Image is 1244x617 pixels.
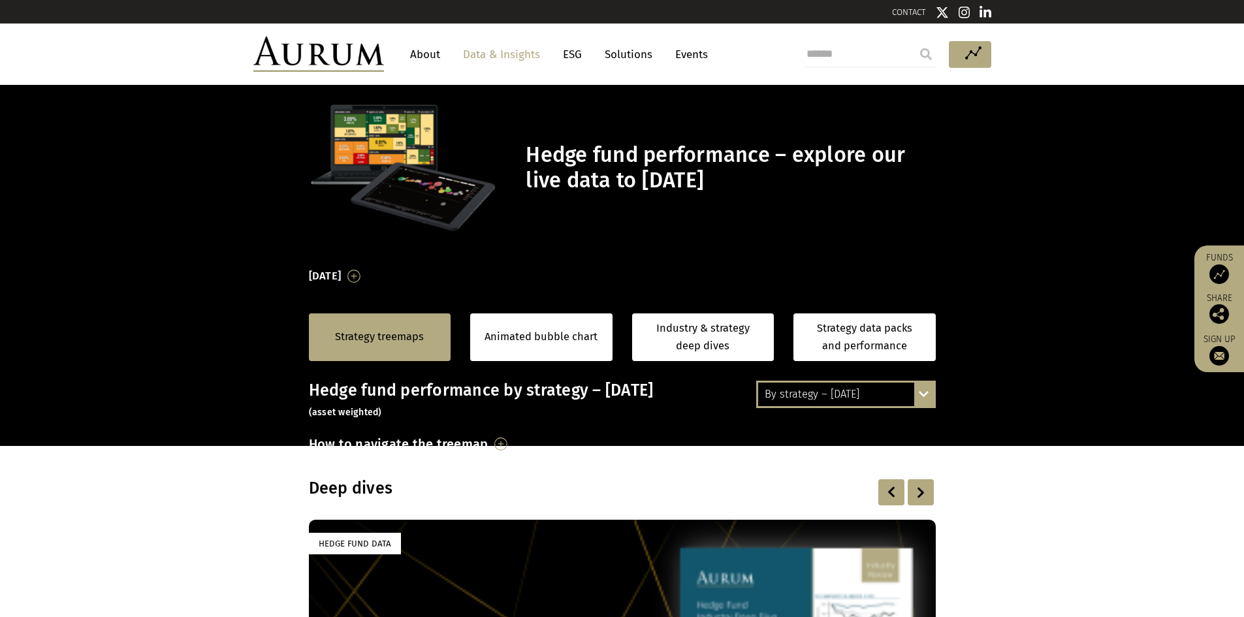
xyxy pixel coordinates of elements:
h3: How to navigate the treemap [309,433,488,455]
a: Industry & strategy deep dives [632,313,774,361]
a: Data & Insights [456,42,547,67]
a: ESG [556,42,588,67]
a: Strategy data packs and performance [793,313,936,361]
div: By strategy – [DATE] [758,383,934,406]
a: About [404,42,447,67]
h1: Hedge fund performance – explore our live data to [DATE] [526,142,932,193]
h3: Deep dives [309,479,767,498]
h3: [DATE] [309,266,342,286]
img: Share this post [1209,304,1229,324]
img: Twitter icon [936,6,949,19]
a: Animated bubble chart [485,328,598,345]
a: Solutions [598,42,659,67]
a: Strategy treemaps [335,328,424,345]
a: Sign up [1201,334,1237,366]
img: Instagram icon [959,6,970,19]
input: Submit [913,41,939,67]
a: Events [669,42,708,67]
div: Share [1201,294,1237,324]
small: (asset weighted) [309,407,382,418]
h3: Hedge fund performance by strategy – [DATE] [309,381,936,420]
img: Linkedin icon [980,6,991,19]
img: Aurum [253,37,384,72]
a: CONTACT [892,7,926,17]
div: Hedge Fund Data [309,533,401,554]
img: Sign up to our newsletter [1209,346,1229,366]
img: Access Funds [1209,264,1229,284]
a: Funds [1201,252,1237,284]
